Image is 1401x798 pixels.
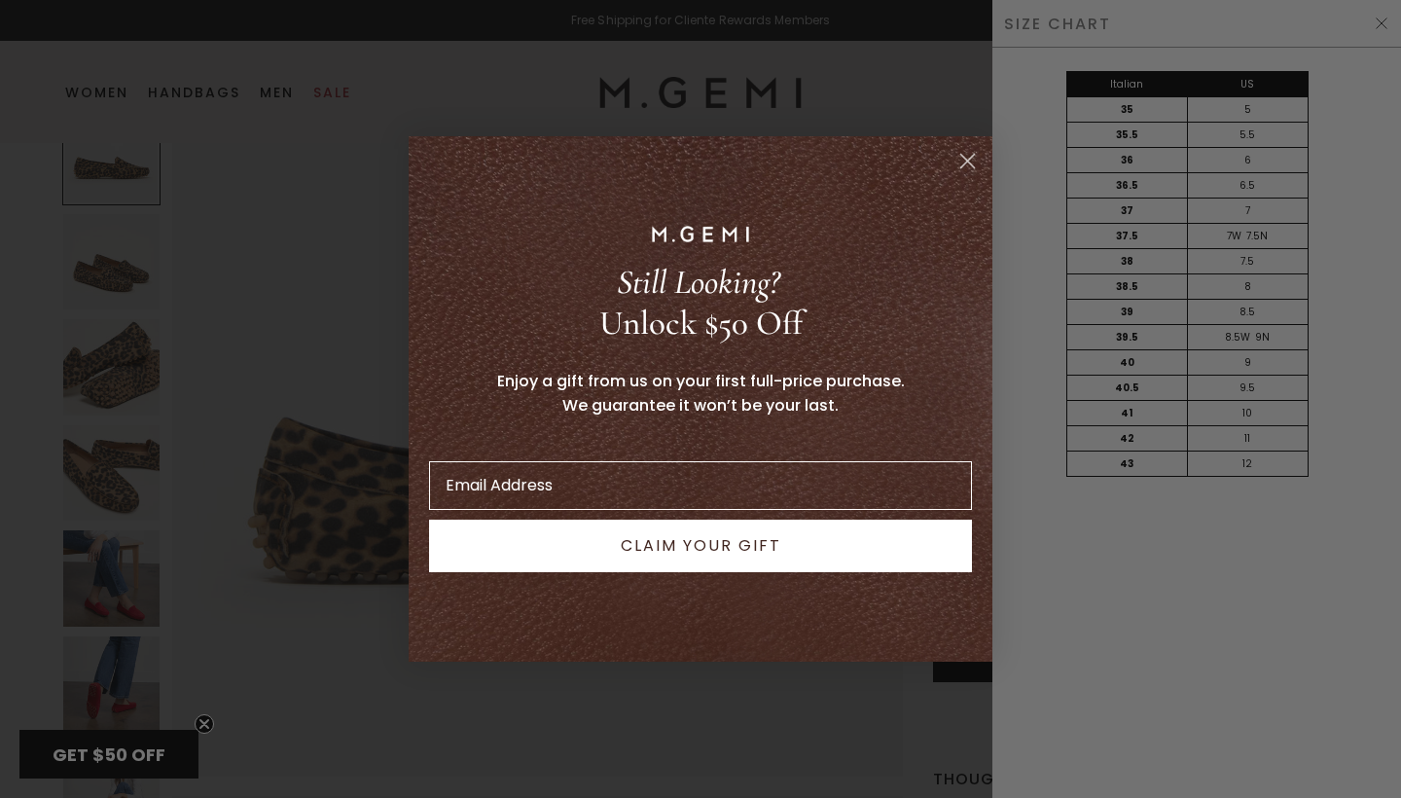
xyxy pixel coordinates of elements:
[652,226,749,241] img: M.GEMI
[617,262,779,303] span: Still Looking?
[951,144,985,178] button: Close dialog
[497,370,905,417] span: Enjoy a gift from us on your first full-price purchase. We guarantee it won’t be your last.
[599,303,803,344] span: Unlock $50 Off
[429,461,972,510] input: Email Address
[429,520,972,572] button: CLAIM YOUR GIFT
